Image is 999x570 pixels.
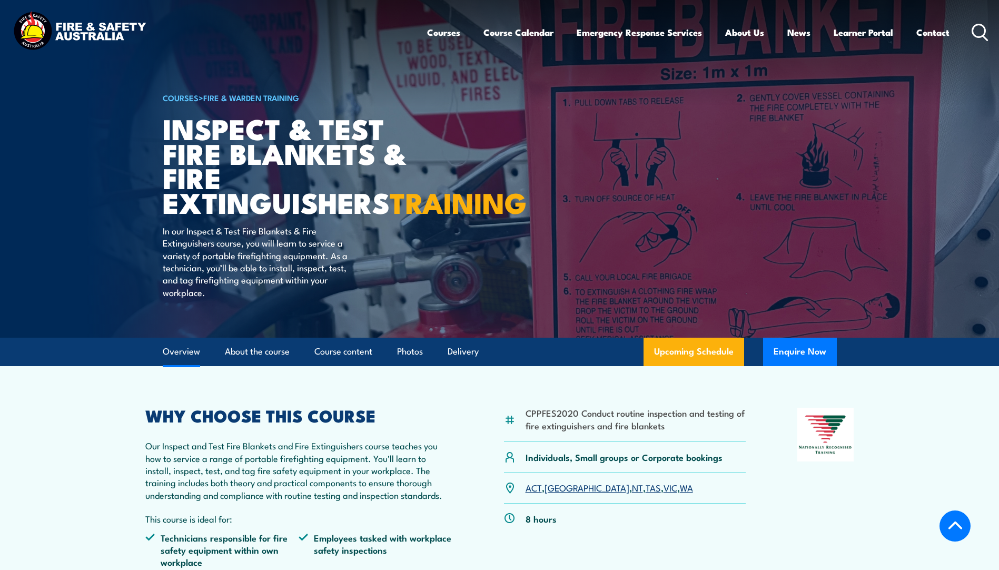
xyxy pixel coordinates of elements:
[632,481,643,494] a: NT
[390,180,527,223] strong: TRAINING
[526,451,723,463] p: Individuals, Small groups or Corporate bookings
[163,224,355,298] p: In our Inspect & Test Fire Blankets & Fire Extinguishers course, you will learn to service a vari...
[145,532,299,568] li: Technicians responsible for fire safety equipment within own workplace
[145,439,453,501] p: Our Inspect and Test Fire Blankets and Fire Extinguishers course teaches you how to service a ran...
[787,18,810,46] a: News
[145,408,453,422] h2: WHY CHOOSE THIS COURSE
[225,338,290,366] a: About the course
[664,481,677,494] a: VIC
[763,338,837,366] button: Enquire Now
[163,338,200,366] a: Overview
[483,18,553,46] a: Course Calendar
[834,18,893,46] a: Learner Portal
[145,513,453,525] p: This course is ideal for:
[314,338,372,366] a: Course content
[526,481,693,494] p: , , , , ,
[526,407,746,431] li: CPPFES2020 Conduct routine inspection and testing of fire extinguishers and fire blankets
[526,481,542,494] a: ACT
[397,338,423,366] a: Photos
[646,481,661,494] a: TAS
[916,18,949,46] a: Contact
[163,116,423,214] h1: Inspect & Test Fire Blankets & Fire Extinguishers
[545,481,629,494] a: [GEOGRAPHIC_DATA]
[797,408,854,461] img: Nationally Recognised Training logo.
[725,18,764,46] a: About Us
[577,18,702,46] a: Emergency Response Services
[427,18,460,46] a: Courses
[163,91,423,104] h6: >
[299,532,452,568] li: Employees tasked with workplace safety inspections
[203,92,299,103] a: Fire & Warden Training
[163,92,199,103] a: COURSES
[448,338,479,366] a: Delivery
[680,481,693,494] a: WA
[526,513,557,525] p: 8 hours
[644,338,744,366] a: Upcoming Schedule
